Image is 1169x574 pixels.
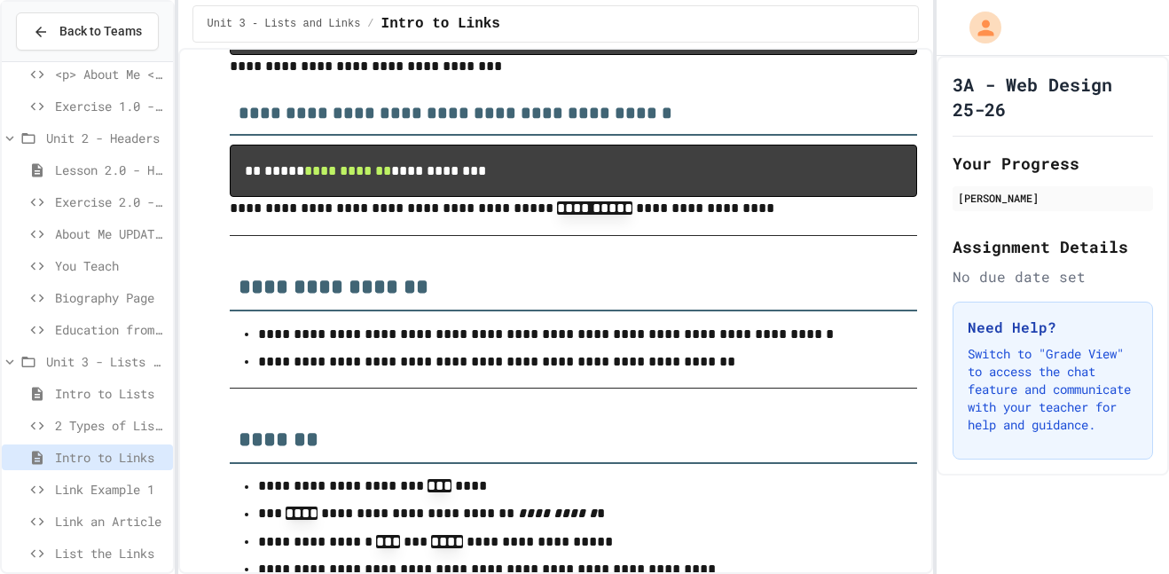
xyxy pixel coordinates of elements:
span: About Me UPDATE with Headers [55,224,166,243]
span: 2 Types of Lists [55,416,166,435]
h2: Your Progress [953,151,1153,176]
span: / [367,17,373,31]
span: Back to Teams [59,22,142,41]
span: Link Example 1 [55,480,166,499]
span: Exercise 2.0 - Header Practice [55,193,166,211]
span: Education from Scratch [55,320,166,339]
div: [PERSON_NAME] [958,190,1148,206]
h3: Need Help? [968,317,1138,338]
span: Biography Page [55,288,166,307]
div: No due date set [953,266,1153,287]
span: Intro to Links [55,448,166,467]
h2: Assignment Details [953,234,1153,259]
span: Lesson 2.0 - Headers [55,161,166,179]
span: Link an Article [55,512,166,531]
span: Exercise 1.0 - Two Truths and a Lie [55,97,166,115]
span: List the Links [55,544,166,562]
span: Unit 3 - Lists and Links [208,17,361,31]
div: My Account [951,7,1006,48]
span: Intro to Links [381,13,500,35]
h1: 3A - Web Design 25-26 [953,72,1153,122]
span: Unit 2 - Headers [46,129,166,147]
p: Switch to "Grade View" to access the chat feature and communicate with your teacher for help and ... [968,345,1138,434]
span: Unit 3 - Lists and Links [46,352,166,371]
span: You Teach [55,256,166,275]
span: Intro to Lists [55,384,166,403]
button: Back to Teams [16,12,159,51]
span: <p> About Me </p> [55,65,166,83]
